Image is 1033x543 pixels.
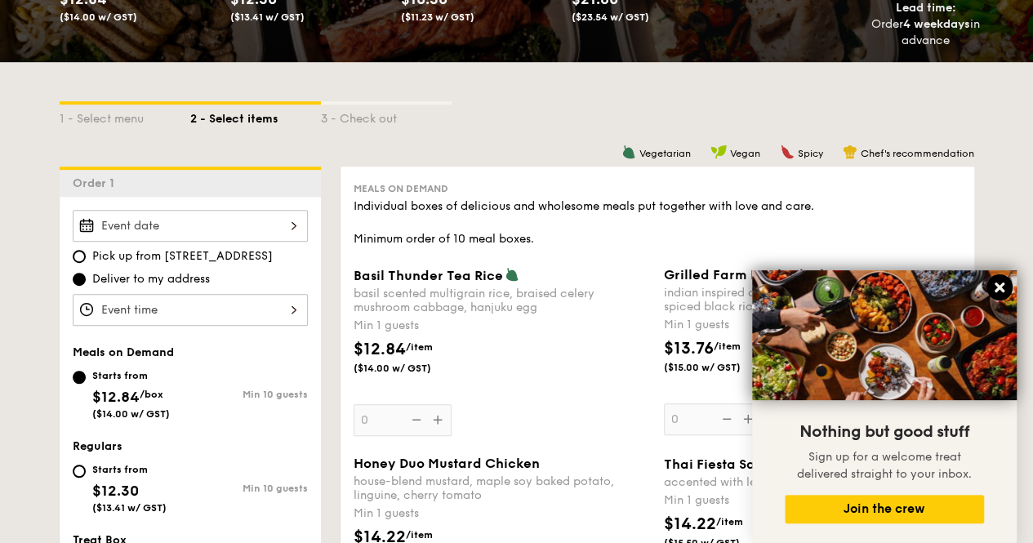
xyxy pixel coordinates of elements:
span: Chef's recommendation [861,148,974,159]
span: $12.84 [354,340,406,359]
div: Min 10 guests [190,389,308,400]
span: Meals on Demand [354,183,448,194]
span: Lead time: [896,1,956,15]
img: icon-vegan.f8ff3823.svg [710,145,727,159]
input: Event date [73,210,308,242]
img: icon-spicy.37a8142b.svg [780,145,795,159]
span: Regulars [73,439,122,453]
span: Deliver to my address [92,271,210,287]
div: Min 1 guests [354,505,651,522]
div: Min 10 guests [190,483,308,494]
input: Starts from$12.84/box($14.00 w/ GST)Min 10 guests [73,371,86,384]
div: 3 - Check out [321,105,452,127]
span: ($14.00 w/ GST) [60,11,137,23]
span: $12.84 [92,388,140,406]
button: Join the crew [785,495,984,523]
span: Basil Thunder Tea Rice [354,268,503,283]
div: Order in advance [871,16,981,49]
span: ($15.00 w/ GST) [664,361,775,374]
img: icon-chef-hat.a58ddaea.svg [843,145,857,159]
span: Nothing but good stuff [799,422,969,442]
span: Sign up for a welcome treat delivered straight to your inbox. [797,450,972,481]
span: Pick up from [STREET_ADDRESS] [92,248,273,265]
span: Order 1 [73,176,121,190]
span: /box [140,389,163,400]
div: house-blend mustard, maple soy baked potato, linguine, cherry tomato [354,474,651,502]
span: Vegetarian [639,148,691,159]
input: Starts from$12.30($13.41 w/ GST)Min 10 guests [73,465,86,478]
img: DSC07876-Edit02-Large.jpeg [752,270,1017,400]
span: /item [716,516,743,527]
span: ($13.41 w/ GST) [230,11,305,23]
span: $12.30 [92,482,139,500]
span: ($11.23 w/ GST) [401,11,474,23]
span: Meals on Demand [73,345,174,359]
span: ($23.54 w/ GST) [572,11,649,23]
span: /item [406,529,433,541]
div: Individual boxes of delicious and wholesome meals put together with love and care. Minimum order ... [354,198,961,247]
span: /item [406,341,433,353]
button: Close [986,274,1013,300]
div: Starts from [92,463,167,476]
span: Grilled Farm Fresh Chicken [664,267,844,283]
span: Honey Duo Mustard Chicken [354,456,540,471]
span: Spicy [798,148,823,159]
span: ($14.00 w/ GST) [354,362,465,375]
div: Min 1 guests [664,492,961,509]
div: Min 1 guests [354,318,651,334]
input: Deliver to my address [73,273,86,286]
div: 1 - Select menu [60,105,190,127]
div: basil scented multigrain rice, braised celery mushroom cabbage, hanjuku egg [354,287,651,314]
span: /item [714,340,741,352]
span: $14.22 [664,514,716,534]
span: Thai Fiesta Salad [664,456,777,472]
div: Min 1 guests [664,317,961,333]
span: ($13.41 w/ GST) [92,502,167,514]
div: indian inspired cajun chicken, housmade pesto, spiced black rice [664,286,961,314]
img: icon-vegetarian.fe4039eb.svg [621,145,636,159]
div: 2 - Select items [190,105,321,127]
input: Event time [73,294,308,326]
div: Starts from [92,369,170,382]
div: accented with lemongrass, kaffir lime leaf, red chilli [664,475,961,489]
img: icon-vegetarian.fe4039eb.svg [505,267,519,282]
input: Pick up from [STREET_ADDRESS] [73,250,86,263]
strong: 4 weekdays [903,17,970,31]
span: ($14.00 w/ GST) [92,408,170,420]
span: Vegan [730,148,760,159]
span: $13.76 [664,339,714,358]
